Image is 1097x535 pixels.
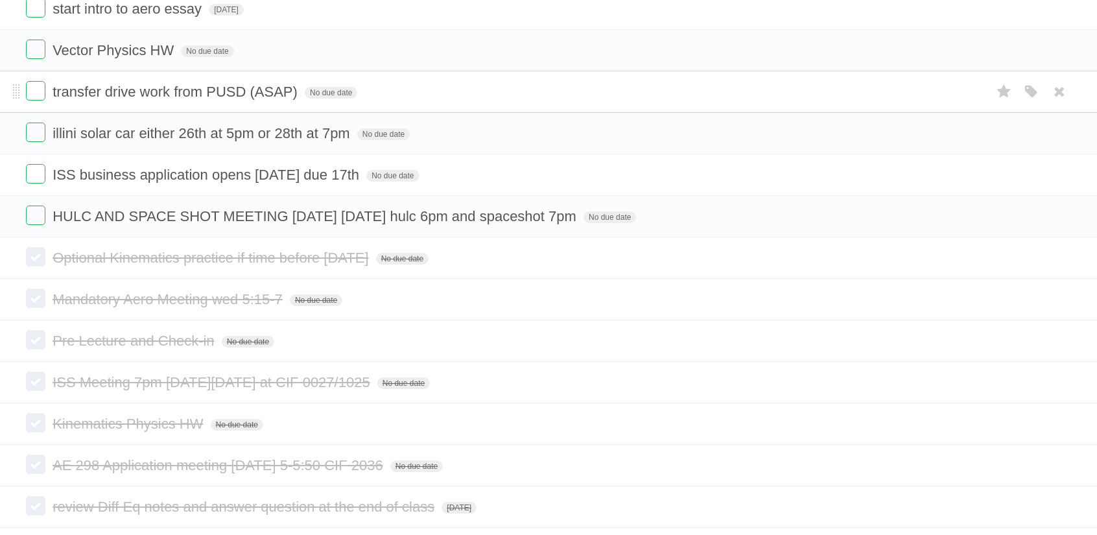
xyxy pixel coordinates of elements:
span: No due date [390,460,443,472]
span: No due date [584,211,636,223]
span: [DATE] [209,4,244,16]
span: start intro to aero essay [53,1,205,17]
span: No due date [181,45,233,57]
span: AE 298 Application meeting [DATE] 5-5:50 CIF 2036 [53,457,386,473]
span: No due date [376,253,429,265]
label: Done [26,164,45,184]
label: Done [26,247,45,267]
span: No due date [211,419,263,431]
span: HULC AND SPACE SHOT MEETING [DATE] [DATE] hulc 6pm and spaceshot 7pm [53,208,580,224]
label: Done [26,123,45,142]
span: review Diff Eq notes and answer question at the end of class [53,499,438,515]
span: No due date [377,377,430,389]
label: Done [26,455,45,474]
span: No due date [222,336,274,348]
label: Done [26,372,45,391]
label: Done [26,81,45,101]
label: Done [26,496,45,516]
span: No due date [305,87,357,99]
span: Mandatory Aero Meeting wed 5:15-7 [53,291,286,307]
label: Star task [992,81,1017,102]
label: Done [26,330,45,350]
span: Kinematics Physics HW [53,416,206,432]
span: No due date [357,128,410,140]
span: No due date [366,170,419,182]
span: ISS business application opens [DATE] due 17th [53,167,362,183]
span: Optional Kinematics practice if time before [DATE] [53,250,372,266]
span: No due date [290,294,342,306]
label: Done [26,206,45,225]
label: Done [26,413,45,433]
label: Done [26,40,45,59]
span: [DATE] [442,502,477,514]
span: transfer drive work from PUSD (ASAP) [53,84,301,100]
span: Vector Physics HW [53,42,177,58]
span: Pre Lecture and Check-in [53,333,217,349]
label: Done [26,289,45,308]
span: illini solar car either 26th at 5pm or 28th at 7pm [53,125,353,141]
span: ISS Meeting 7pm [DATE][DATE] at CIF 0027/1025 [53,374,373,390]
